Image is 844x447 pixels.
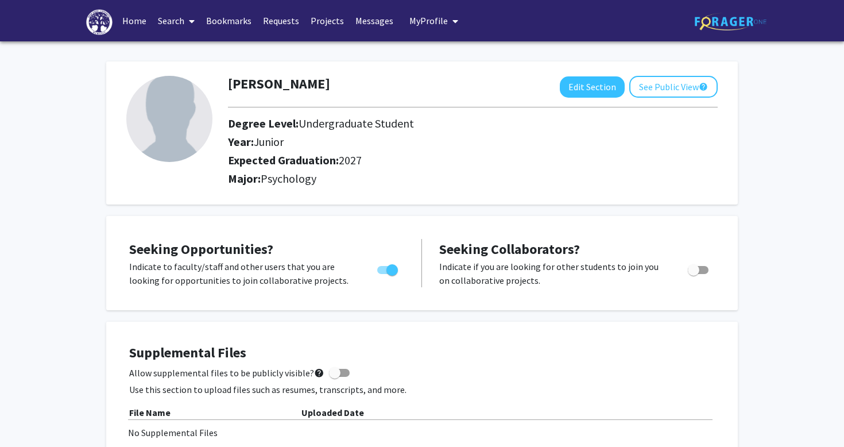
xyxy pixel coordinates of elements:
[261,171,316,186] span: Psychology
[560,76,625,98] button: Edit Section
[129,240,273,258] span: Seeking Opportunities?
[439,240,580,258] span: Seeking Collaborators?
[200,1,257,41] a: Bookmarks
[228,172,718,186] h2: Major:
[152,1,200,41] a: Search
[228,135,638,149] h2: Year:
[629,76,718,98] button: See Public View
[228,117,638,130] h2: Degree Level:
[439,260,666,287] p: Indicate if you are looking for other students to join you on collaborative projects.
[339,153,362,167] span: 2027
[314,366,324,380] mat-icon: help
[305,1,350,41] a: Projects
[301,407,364,418] b: Uploaded Date
[129,407,171,418] b: File Name
[128,426,716,440] div: No Supplemental Files
[117,1,152,41] a: Home
[126,76,212,162] img: Profile Picture
[257,1,305,41] a: Requests
[129,345,715,361] h4: Supplemental Files
[129,383,715,396] p: Use this section to upload files such as resumes, transcripts, and more.
[299,116,414,130] span: Undergraduate Student
[9,395,49,438] iframe: Chat
[695,13,766,30] img: ForagerOne Logo
[699,80,708,94] mat-icon: help
[409,15,448,26] span: My Profile
[129,366,324,380] span: Allow supplemental files to be publicly visible?
[86,9,113,35] img: High Point University Logo
[228,153,638,167] h2: Expected Graduation:
[129,260,355,287] p: Indicate to faculty/staff and other users that you are looking for opportunities to join collabor...
[373,260,404,277] div: Toggle
[683,260,715,277] div: Toggle
[228,76,330,93] h1: [PERSON_NAME]
[254,134,284,149] span: Junior
[350,1,399,41] a: Messages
